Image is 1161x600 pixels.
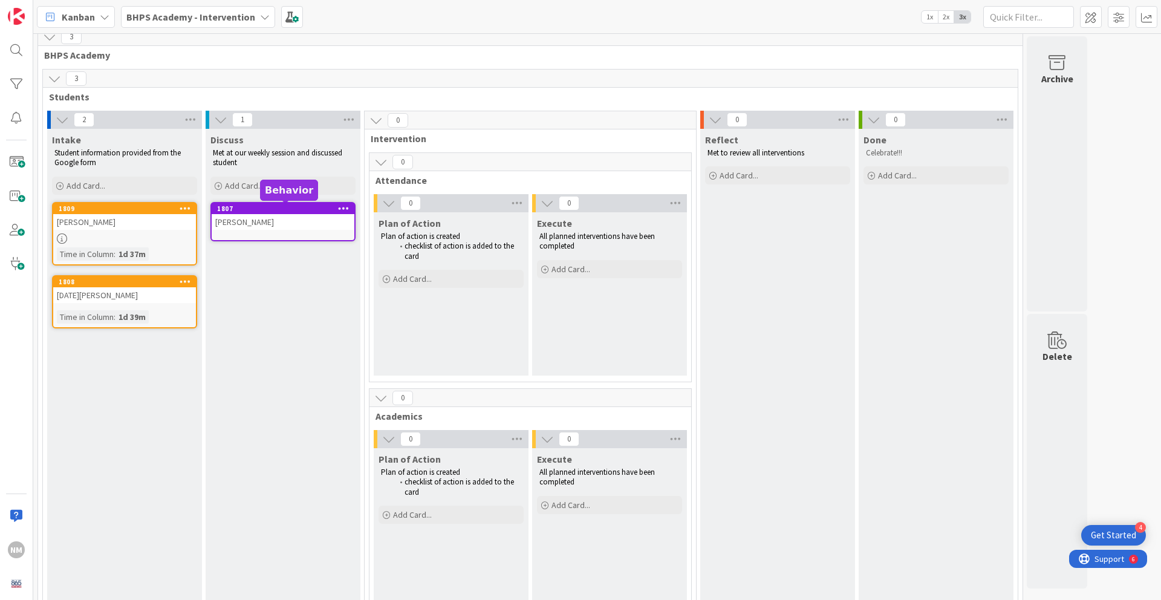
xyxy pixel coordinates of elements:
div: 1807 [212,203,354,214]
span: 1x [922,11,938,23]
p: Celebrate!!! [866,148,1006,158]
span: 0 [885,112,906,127]
span: Done [863,134,886,146]
span: Add Card... [551,500,590,510]
span: Add Card... [225,180,264,191]
span: 0 [392,391,413,405]
div: [DATE][PERSON_NAME] [53,287,196,303]
div: 6 [63,5,66,15]
span: Plan of Action [379,453,441,465]
span: 0 [559,432,579,446]
a: 1808[DATE][PERSON_NAME]Time in Column:1d 39m [52,275,197,328]
div: Time in Column [57,247,114,261]
span: 3x [954,11,971,23]
span: 2 [74,112,94,127]
a: 1809[PERSON_NAME]Time in Column:1d 37m [52,202,197,266]
span: Plan of action is created [381,231,460,241]
span: 0 [559,196,579,210]
span: Plan of action is created [381,467,460,477]
span: Met to review all interventions [707,148,804,158]
span: 0 [400,196,421,210]
span: Support [25,2,55,16]
div: 1808[DATE][PERSON_NAME] [53,276,196,303]
span: Kanban [62,10,95,24]
img: avatar [8,575,25,592]
span: Students [49,91,1003,103]
div: NM [8,541,25,558]
div: 1d 37m [115,247,149,261]
div: 1d 39m [115,310,149,324]
span: Add Card... [720,170,758,181]
span: Execute [537,217,572,229]
div: [PERSON_NAME] [212,214,354,230]
span: All planned interventions have been completed [539,231,657,251]
span: Add Card... [551,264,590,275]
span: Intake [52,134,81,146]
div: 1808 [53,276,196,287]
div: 1809[PERSON_NAME] [53,203,196,230]
img: Visit kanbanzone.com [8,8,25,25]
div: 1807 [217,204,354,213]
span: Add Card... [67,180,105,191]
span: Add Card... [393,509,432,520]
div: Archive [1041,71,1073,86]
b: BHPS Academy - Intervention [126,11,255,23]
div: 1808 [59,278,196,286]
span: Attendance [376,174,676,186]
span: Reflect [705,134,738,146]
div: 1809 [59,204,196,213]
span: : [114,310,115,324]
span: : [114,247,115,261]
span: BHPS Academy [44,49,1007,61]
span: Plan of Action [379,217,441,229]
span: Student information provided from the Google form [54,148,183,168]
span: Discuss [210,134,244,146]
div: Time in Column [57,310,114,324]
span: checklist of action is added to the card [405,241,516,261]
h5: Behavior [265,184,313,196]
span: 3 [61,30,82,44]
span: checklist of action is added to the card [405,477,516,497]
input: Quick Filter... [983,6,1074,28]
div: Delete [1042,349,1072,364]
div: Get Started [1091,529,1136,541]
div: Open Get Started checklist, remaining modules: 4 [1081,525,1146,546]
span: All planned interventions have been completed [539,467,657,487]
span: Intervention [371,132,681,145]
div: 1809 [53,203,196,214]
span: Execute [537,453,572,465]
span: 0 [727,112,747,127]
span: 3 [66,71,86,86]
span: 0 [392,155,413,169]
div: 4 [1135,522,1146,533]
span: 1 [232,112,253,127]
span: Add Card... [878,170,917,181]
div: [PERSON_NAME] [53,214,196,230]
span: Academics [376,410,676,422]
span: Add Card... [393,273,432,284]
div: 1807[PERSON_NAME] [212,203,354,230]
span: Met at our weekly session and discussed student [213,148,344,168]
span: 2x [938,11,954,23]
span: 0 [400,432,421,446]
span: 0 [388,113,408,128]
a: 1807[PERSON_NAME] [210,202,356,241]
